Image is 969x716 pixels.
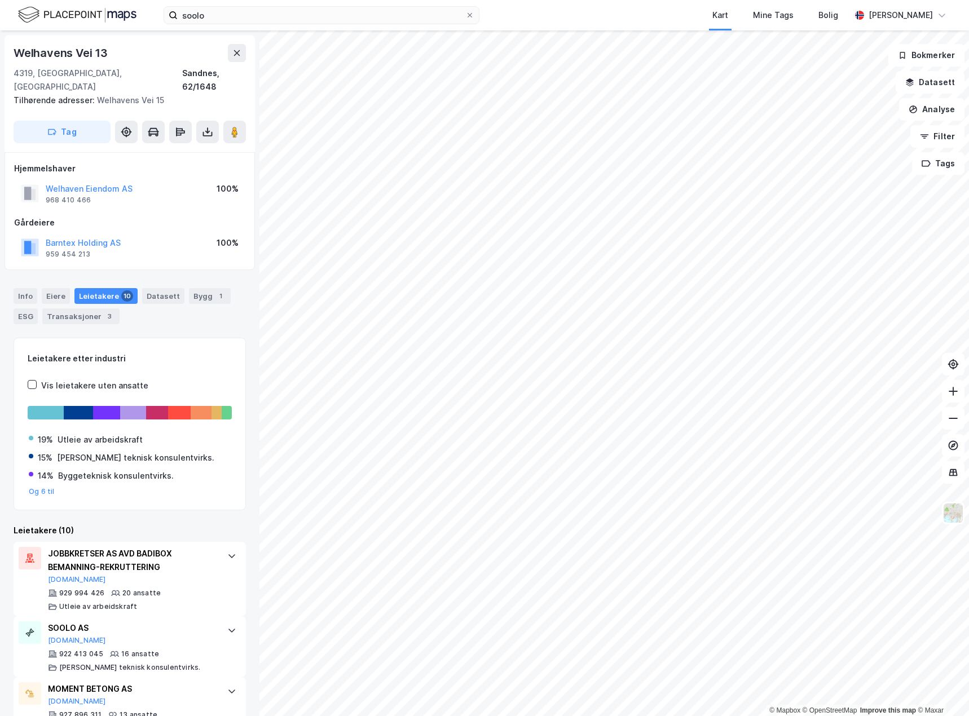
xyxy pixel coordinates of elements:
div: Welhavens Vei 13 [14,44,110,62]
div: JOBBKRETSER AS AVD BADIBOX BEMANNING-REKRUTTERING [48,547,216,574]
div: 922 413 045 [59,649,103,658]
input: Søk på adresse, matrikkel, gårdeiere, leietakere eller personer [178,7,465,24]
span: Tilhørende adresser: [14,95,97,105]
div: 16 ansatte [121,649,159,658]
button: Analyse [899,98,964,121]
div: 1 [215,290,226,302]
div: Sandnes, 62/1648 [182,67,246,94]
button: Og 6 til [29,487,55,496]
div: 100% [217,182,239,196]
div: Utleie av arbeidskraft [59,602,137,611]
button: Datasett [896,71,964,94]
div: Info [14,288,37,304]
a: Mapbox [769,706,800,714]
div: Kart [712,8,728,22]
button: [DOMAIN_NAME] [48,636,106,645]
div: [PERSON_NAME] teknisk konsulentvirks. [57,451,214,465]
button: Filter [910,125,964,148]
div: 10 [121,290,133,302]
div: MOMENT BETONG AS [48,682,216,696]
iframe: Chat Widget [913,662,969,716]
div: 15% [38,451,52,465]
div: Mine Tags [753,8,794,22]
div: 19% [38,433,53,447]
div: Hjemmelshaver [14,162,245,175]
div: SOOLO AS [48,621,216,635]
button: [DOMAIN_NAME] [48,697,106,706]
div: 20 ansatte [122,589,161,598]
button: Tags [912,152,964,175]
div: 929 994 426 [59,589,104,598]
div: 968 410 466 [46,196,91,205]
div: [PERSON_NAME] [869,8,933,22]
div: Kontrollprogram for chat [913,662,969,716]
div: [PERSON_NAME] teknisk konsulentvirks. [59,663,200,672]
div: ESG [14,308,38,324]
div: Bygg [189,288,231,304]
div: 4319, [GEOGRAPHIC_DATA], [GEOGRAPHIC_DATA] [14,67,182,94]
img: Z [942,502,964,524]
img: logo.f888ab2527a4732fd821a326f86c7f29.svg [18,5,136,25]
div: Vis leietakere uten ansatte [41,379,148,392]
div: Utleie av arbeidskraft [58,433,143,447]
div: Leietakere etter industri [28,352,232,365]
div: Eiere [42,288,70,304]
button: Tag [14,121,111,143]
div: Gårdeiere [14,216,245,229]
div: 959 454 213 [46,250,90,259]
div: Datasett [142,288,184,304]
div: Welhavens Vei 15 [14,94,237,107]
div: Leietakere (10) [14,524,246,537]
button: [DOMAIN_NAME] [48,575,106,584]
div: 3 [104,311,115,322]
button: Bokmerker [888,44,964,67]
div: Bolig [818,8,838,22]
a: Improve this map [860,706,916,714]
div: Leietakere [74,288,138,304]
div: Transaksjoner [42,308,120,324]
div: Byggeteknisk konsulentvirks. [58,469,174,483]
a: OpenStreetMap [803,706,857,714]
div: 100% [217,236,239,250]
div: 14% [38,469,54,483]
